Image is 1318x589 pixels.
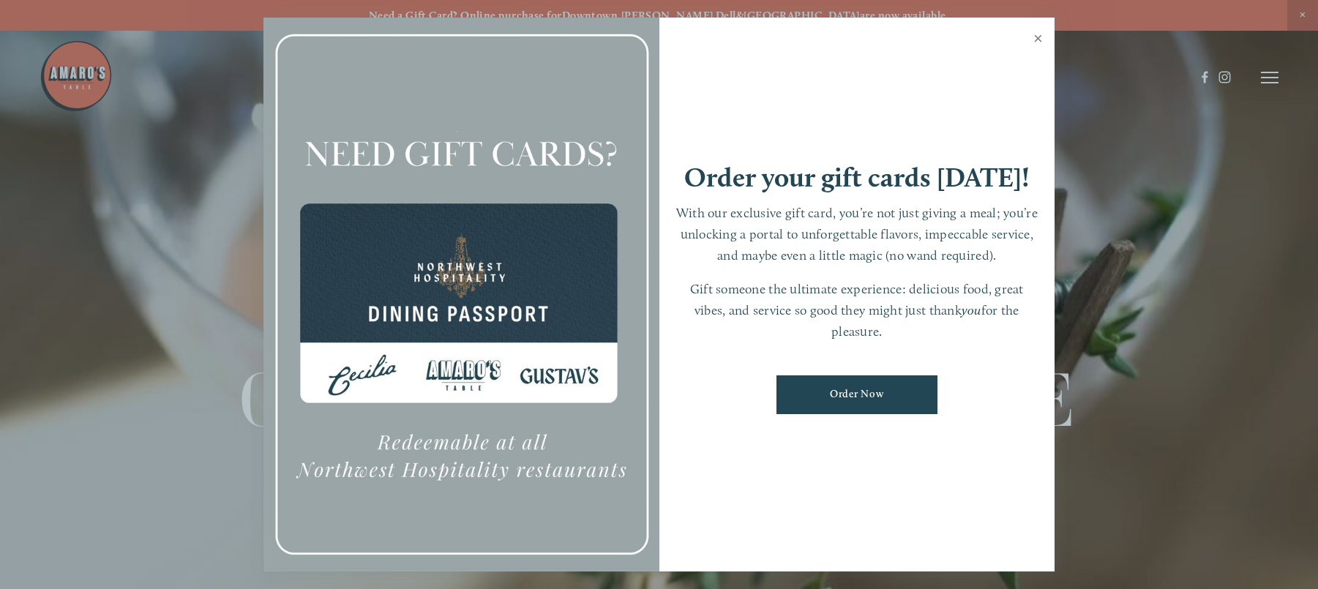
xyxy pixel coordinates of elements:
[1024,20,1052,61] a: Close
[684,164,1030,191] h1: Order your gift cards [DATE]!
[674,203,1041,266] p: With our exclusive gift card, you’re not just giving a meal; you’re unlocking a portal to unforge...
[776,375,937,414] a: Order Now
[962,302,981,318] em: you
[674,279,1041,342] p: Gift someone the ultimate experience: delicious food, great vibes, and service so good they might...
